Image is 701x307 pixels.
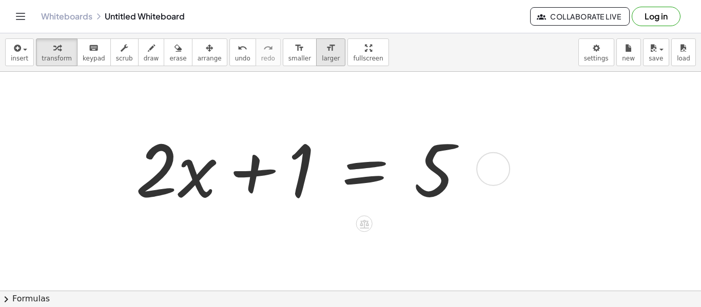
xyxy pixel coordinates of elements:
[256,38,281,66] button: redoredo
[42,55,72,62] span: transform
[322,55,340,62] span: larger
[288,55,311,62] span: smaller
[138,38,165,66] button: draw
[356,216,373,232] div: Apply the same math to both sides of the equation
[192,38,227,66] button: arrange
[347,38,388,66] button: fullscreen
[89,42,99,54] i: keyboard
[235,55,250,62] span: undo
[169,55,186,62] span: erase
[164,38,192,66] button: erase
[353,55,383,62] span: fullscreen
[229,38,256,66] button: undoundo
[5,38,34,66] button: insert
[584,55,609,62] span: settings
[530,7,630,26] button: Collaborate Live
[261,55,275,62] span: redo
[316,38,345,66] button: format_sizelarger
[263,42,273,54] i: redo
[41,11,92,22] a: Whiteboards
[36,38,77,66] button: transform
[295,42,304,54] i: format_size
[643,38,669,66] button: save
[238,42,247,54] i: undo
[632,7,680,26] button: Log in
[616,38,641,66] button: new
[326,42,336,54] i: format_size
[198,55,222,62] span: arrange
[11,55,28,62] span: insert
[578,38,614,66] button: settings
[144,55,159,62] span: draw
[83,55,105,62] span: keypad
[12,8,29,25] button: Toggle navigation
[649,55,663,62] span: save
[110,38,139,66] button: scrub
[677,55,690,62] span: load
[283,38,317,66] button: format_sizesmaller
[77,38,111,66] button: keyboardkeypad
[539,12,621,21] span: Collaborate Live
[622,55,635,62] span: new
[116,55,133,62] span: scrub
[671,38,696,66] button: load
